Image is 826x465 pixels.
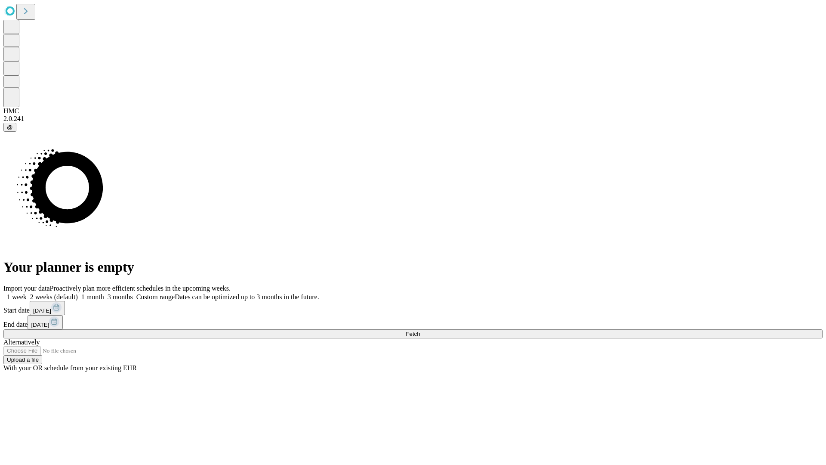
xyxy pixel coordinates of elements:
[175,293,319,301] span: Dates can be optimized up to 3 months in the future.
[7,293,27,301] span: 1 week
[3,338,40,346] span: Alternatively
[31,322,49,328] span: [DATE]
[3,364,137,372] span: With your OR schedule from your existing EHR
[30,293,78,301] span: 2 weeks (default)
[136,293,175,301] span: Custom range
[3,115,823,123] div: 2.0.241
[3,329,823,338] button: Fetch
[28,315,63,329] button: [DATE]
[3,259,823,275] h1: Your planner is empty
[3,315,823,329] div: End date
[3,123,16,132] button: @
[81,293,104,301] span: 1 month
[406,331,420,337] span: Fetch
[50,285,231,292] span: Proactively plan more efficient schedules in the upcoming weeks.
[3,285,50,292] span: Import your data
[3,107,823,115] div: HMC
[33,307,51,314] span: [DATE]
[3,301,823,315] div: Start date
[30,301,65,315] button: [DATE]
[7,124,13,130] span: @
[3,355,42,364] button: Upload a file
[108,293,133,301] span: 3 months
